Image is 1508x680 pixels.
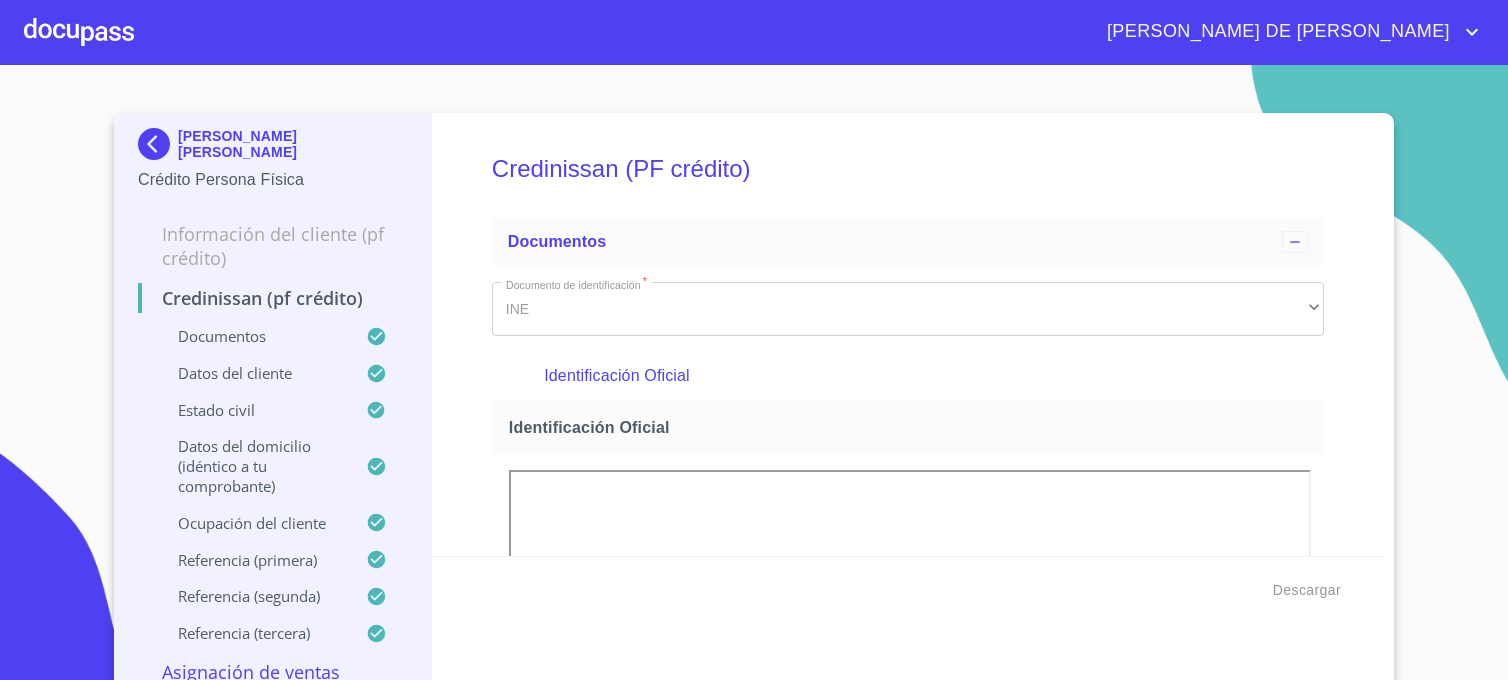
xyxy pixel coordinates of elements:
p: Referencia (tercera) [138,623,366,643]
img: Docupass spot blue [138,128,178,160]
p: Datos del cliente [138,363,366,383]
p: Crédito Persona Física [138,168,407,192]
p: Credinissan (PF crédito) [138,286,407,310]
h5: Credinissan (PF crédito) [492,128,1324,210]
span: Documentos [508,233,606,250]
p: Ocupación del Cliente [138,513,366,533]
p: Referencia (primera) [138,550,366,570]
span: Identificación Oficial [509,417,1315,438]
p: Referencia (segunda) [138,586,366,606]
div: [PERSON_NAME] [PERSON_NAME] [138,128,407,168]
p: Estado Civil [138,400,366,420]
p: [PERSON_NAME] [PERSON_NAME] [178,128,407,160]
div: INE [492,282,1324,336]
button: Descargar [1265,572,1349,609]
p: Identificación Oficial [544,364,1271,388]
p: Datos del domicilio (idéntico a tu comprobante) [138,436,366,496]
div: Documentos [492,218,1324,266]
span: [PERSON_NAME] DE [PERSON_NAME] [1092,16,1460,48]
span: Descargar [1273,578,1341,603]
p: Documentos [138,326,366,346]
p: Información del cliente (PF crédito) [138,222,407,270]
button: account of current user [1092,16,1484,48]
